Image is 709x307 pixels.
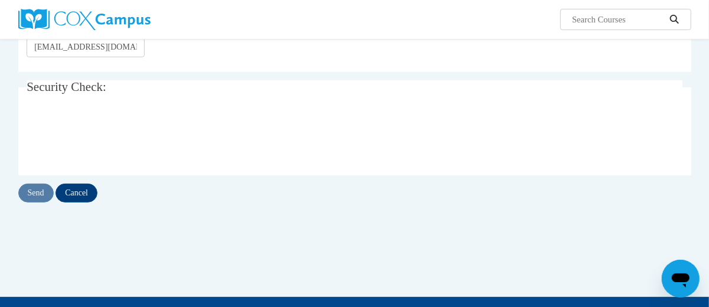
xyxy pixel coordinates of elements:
[27,37,145,57] input: Email
[27,80,106,94] span: Security Check:
[665,12,683,27] button: Search
[55,184,97,203] input: Cancel
[662,260,700,298] iframe: Button to launch messaging window
[27,115,206,161] iframe: reCAPTCHA
[571,12,665,27] input: Search Courses
[18,9,151,30] img: Cox Campus
[18,9,231,30] a: Cox Campus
